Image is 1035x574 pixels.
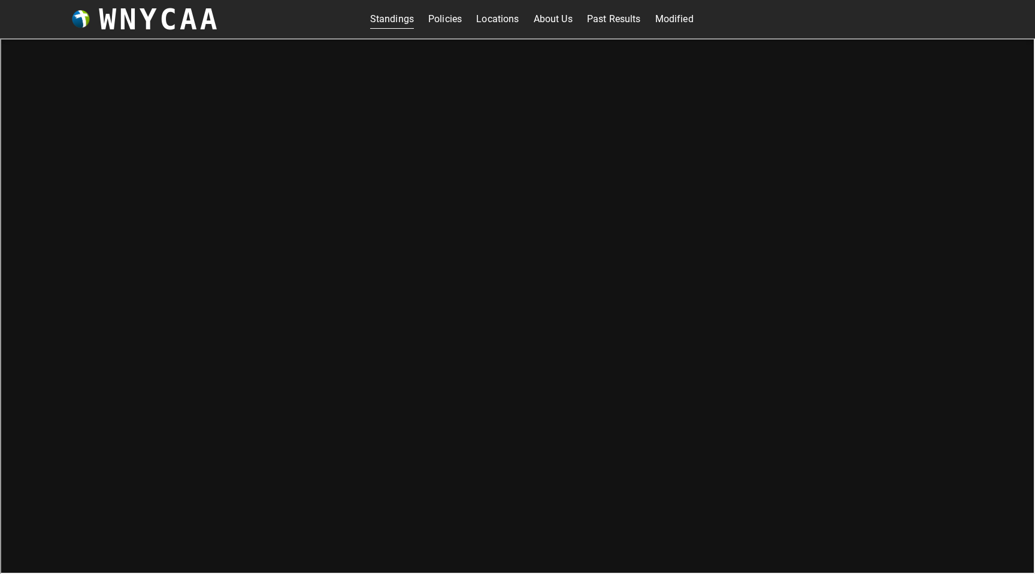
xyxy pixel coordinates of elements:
a: About Us [534,10,573,29]
a: Policies [428,10,462,29]
a: Locations [476,10,519,29]
a: Past Results [587,10,641,29]
a: Modified [655,10,694,29]
a: Standings [370,10,414,29]
h3: WNYCAA [99,2,220,36]
img: wnycaaBall.png [72,10,90,28]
